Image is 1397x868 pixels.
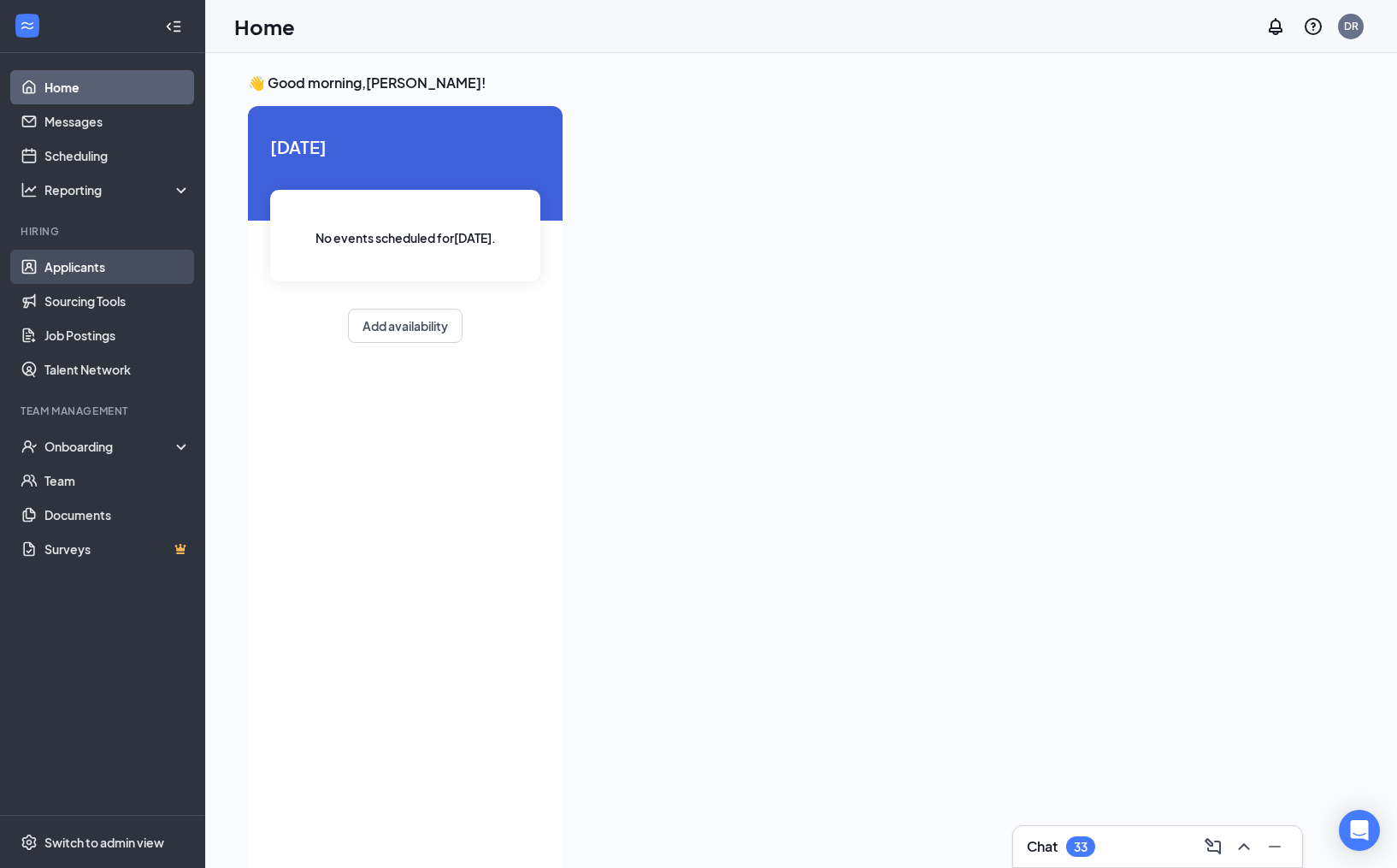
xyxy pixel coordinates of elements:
[1027,837,1058,856] h3: Chat
[21,181,38,198] svg: Analysis
[44,104,191,139] a: Messages
[1265,16,1286,37] svg: Notifications
[1203,836,1223,857] svg: ComposeMessage
[44,532,191,566] a: SurveysCrown
[1303,16,1323,37] svg: QuestionInfo
[270,133,540,160] span: [DATE]
[44,284,191,318] a: Sourcing Tools
[234,12,295,41] h1: Home
[1200,833,1227,860] button: ComposeMessage
[44,464,191,498] a: Team
[44,250,191,284] a: Applicants
[44,181,192,198] div: Reporting
[165,18,182,35] svg: Collapse
[1234,836,1254,857] svg: ChevronUp
[44,70,191,104] a: Home
[21,404,187,418] div: Team Management
[315,228,496,247] span: No events scheduled for [DATE] .
[44,498,191,532] a: Documents
[348,309,463,343] button: Add availability
[21,224,187,239] div: Hiring
[44,438,176,455] div: Onboarding
[248,74,1354,92] h3: 👋 Good morning, [PERSON_NAME] !
[19,17,36,34] svg: WorkstreamLogo
[1344,19,1359,33] div: DR
[21,438,38,455] svg: UserCheck
[1230,833,1258,860] button: ChevronUp
[21,834,38,851] svg: Settings
[1074,840,1088,854] div: 33
[1339,810,1380,851] div: Open Intercom Messenger
[44,318,191,352] a: Job Postings
[44,352,191,387] a: Talent Network
[44,139,191,173] a: Scheduling
[44,834,164,851] div: Switch to admin view
[1261,833,1288,860] button: Minimize
[1264,836,1285,857] svg: Minimize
